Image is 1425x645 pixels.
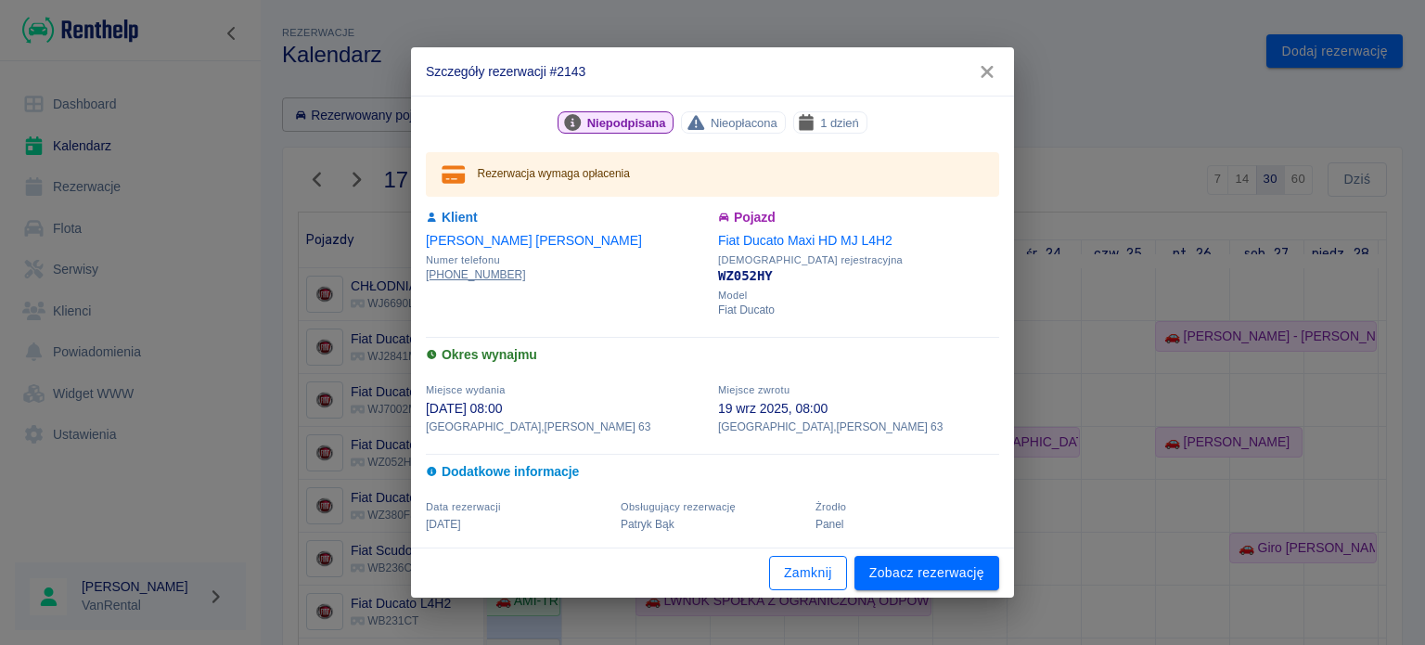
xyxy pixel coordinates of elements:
[703,113,785,133] span: Nieopłacona
[718,233,892,248] a: Fiat Ducato Maxi HD MJ L4H2
[718,419,999,435] p: [GEOGRAPHIC_DATA] , [PERSON_NAME] 63
[718,399,999,419] p: 19 wrz 2025, 08:00
[813,113,867,133] span: 1 dzień
[815,501,846,512] span: Żrodło
[718,254,999,266] span: [DEMOGRAPHIC_DATA] rejestracyjna
[426,208,707,227] h6: Klient
[769,556,847,590] button: Zamknij
[621,501,736,512] span: Obsługujący rezerwację
[426,384,506,395] span: Miejsce wydania
[815,516,999,533] p: Panel
[426,268,525,281] tcxspan: Call +48519115554 via 3CX
[854,556,999,590] a: Zobacz rezerwację
[621,516,804,533] p: Patryk Bąk
[426,419,707,435] p: [GEOGRAPHIC_DATA] , [PERSON_NAME] 63
[718,208,999,227] h6: Pojazd
[411,47,1014,96] h2: Szczegóły rezerwacji #2143
[718,302,999,318] p: Fiat Ducato
[426,254,707,266] span: Numer telefonu
[426,462,999,482] h6: Dodatkowe informacje
[580,113,674,133] span: Niepodpisana
[426,345,999,365] h6: Okres wynajmu
[718,384,790,395] span: Miejsce zwrotu
[718,290,999,302] span: Model
[718,266,999,286] p: WZ052HY
[478,158,630,191] div: Rezerwacja wymaga opłacenia
[426,501,501,512] span: Data rezerwacji
[426,399,707,419] p: [DATE] 08:00
[426,233,642,248] a: [PERSON_NAME] [PERSON_NAME]
[426,516,610,533] p: [DATE]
